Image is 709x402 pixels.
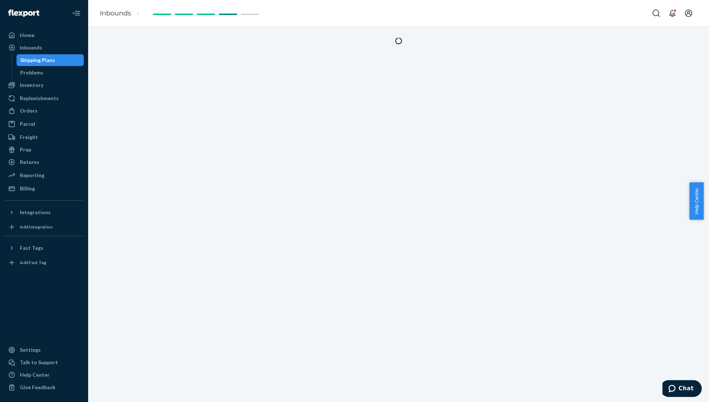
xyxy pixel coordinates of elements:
[100,9,131,17] a: Inbounds
[681,6,696,21] button: Open account menu
[20,56,55,64] div: Shipping Plans
[689,182,703,220] button: Help Center
[20,146,31,153] div: Prep
[20,384,55,391] div: Give Feedback
[20,224,53,230] div: Add Integration
[4,183,84,194] a: Billing
[662,380,702,398] iframe: Opens a widget where you can chat to one of our agents
[20,120,35,128] div: Parcel
[4,257,84,268] a: Add Fast Tag
[20,69,43,76] div: Problems
[17,67,84,78] a: Problems
[20,81,43,89] div: Inventory
[20,95,59,102] div: Replenishments
[4,169,84,181] a: Reporting
[4,144,84,156] a: Prep
[4,156,84,168] a: Returns
[20,32,35,39] div: Home
[4,42,84,54] a: Inbounds
[20,259,46,266] div: Add Fast Tag
[4,242,84,254] button: Fast Tags
[20,172,44,179] div: Reporting
[20,134,38,141] div: Freight
[94,3,151,24] ol: breadcrumbs
[4,369,84,381] a: Help Center
[4,381,84,393] button: Give Feedback
[4,207,84,218] button: Integrations
[20,185,35,192] div: Billing
[4,131,84,143] a: Freight
[4,221,84,233] a: Add Integration
[4,105,84,117] a: Orders
[20,346,41,354] div: Settings
[20,371,50,379] div: Help Center
[17,54,84,66] a: Shipping Plans
[4,29,84,41] a: Home
[649,6,663,21] button: Open Search Box
[4,79,84,91] a: Inventory
[8,10,39,17] img: Flexport logo
[20,107,37,114] div: Orders
[4,118,84,130] a: Parcel
[69,6,84,21] button: Close Navigation
[20,158,39,166] div: Returns
[20,209,51,216] div: Integrations
[4,357,84,368] button: Talk to Support
[4,344,84,356] a: Settings
[20,244,43,252] div: Fast Tags
[20,359,58,366] div: Talk to Support
[20,44,42,51] div: Inbounds
[4,92,84,104] a: Replenishments
[665,6,680,21] button: Open notifications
